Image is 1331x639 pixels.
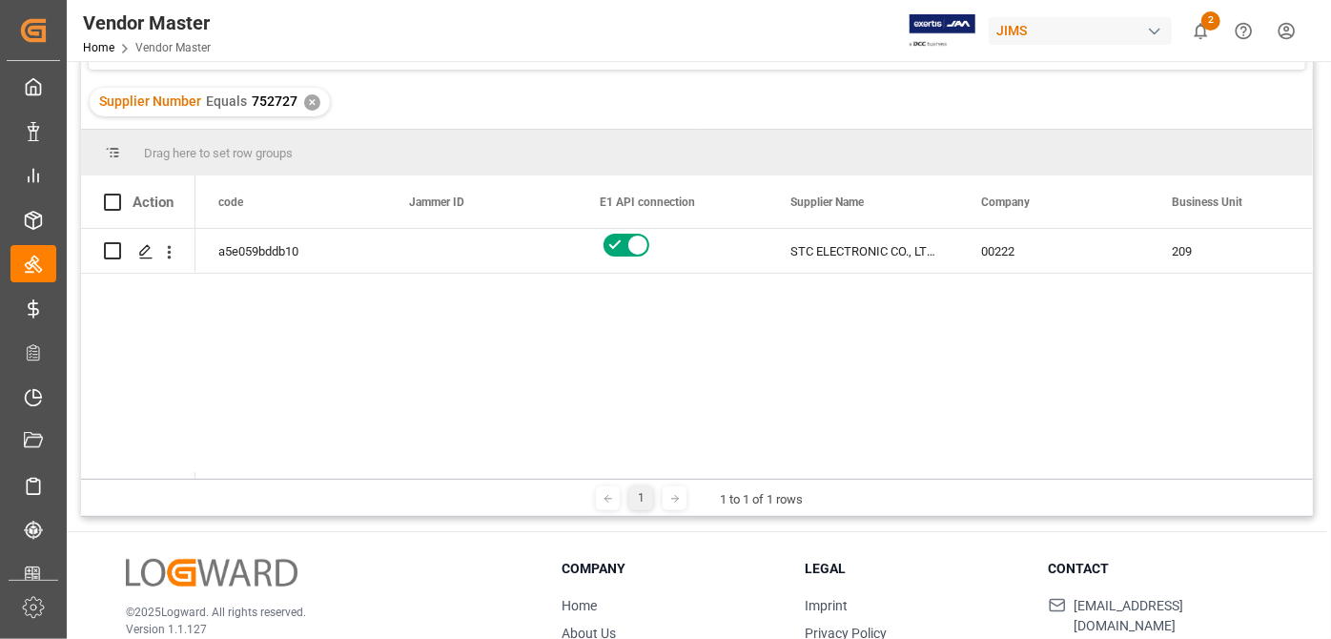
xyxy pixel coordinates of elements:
div: Vendor Master [83,9,211,37]
a: Imprint [806,598,849,613]
p: Version 1.1.127 [126,621,514,638]
div: STC ELECTRONIC CO., LTD (T) [768,229,958,273]
h3: Contact [1049,559,1268,579]
div: Action [133,194,174,211]
span: Supplier Name [790,196,864,209]
span: 752727 [252,93,297,109]
span: code [218,196,243,209]
a: Home [562,598,597,613]
span: Supplier Number [99,93,201,109]
img: Logward Logo [126,559,297,587]
div: JIMS [989,17,1172,45]
div: 00222 [958,229,1149,273]
span: Jammer ID [409,196,464,209]
span: 2 [1201,11,1220,31]
span: Company [981,196,1030,209]
span: Equals [206,93,247,109]
div: 1 to 1 of 1 rows [720,490,803,509]
h3: Legal [806,559,1025,579]
div: a5e059bddb10 [195,229,386,273]
p: © 2025 Logward. All rights reserved. [126,604,514,621]
div: 1 [629,486,653,510]
span: [EMAIL_ADDRESS][DOMAIN_NAME] [1074,596,1268,636]
button: show 2 new notifications [1179,10,1222,52]
div: Press SPACE to select this row. [81,229,195,274]
div: ✕ [304,94,320,111]
button: JIMS [989,12,1179,49]
h3: Company [562,559,781,579]
a: Home [83,41,114,54]
button: Help Center [1222,10,1265,52]
span: E1 API connection [600,196,695,209]
span: Drag here to set row groups [144,146,293,160]
img: Exertis%20JAM%20-%20Email%20Logo.jpg_1722504956.jpg [910,14,975,48]
span: Business Unit [1172,196,1242,209]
